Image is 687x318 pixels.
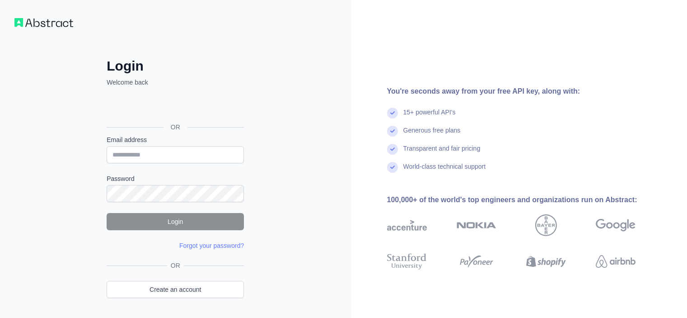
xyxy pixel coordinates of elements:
div: World-class technical support [403,162,486,180]
img: stanford university [387,252,427,271]
img: check mark [387,108,398,119]
iframe: Кнопка "Войти с аккаунтом Google" [102,97,247,117]
h2: Login [107,58,244,74]
img: payoneer [457,252,496,271]
div: You're seconds away from your free API key, along with: [387,86,664,97]
img: nokia [457,214,496,236]
img: check mark [387,162,398,173]
button: Login [107,213,244,230]
img: google [596,214,636,236]
div: Generous free plans [403,126,461,144]
img: check mark [387,144,398,155]
img: bayer [535,214,557,236]
img: accenture [387,214,427,236]
label: Email address [107,135,244,144]
span: OR [164,123,187,132]
p: Welcome back [107,78,244,87]
a: Create an account [107,281,244,298]
label: Password [107,174,244,183]
img: check mark [387,126,398,137]
div: 100,000+ of the world's top engineers and organizations run on Abstract: [387,195,664,205]
div: Transparent and fair pricing [403,144,481,162]
a: Forgot your password? [179,242,244,249]
img: airbnb [596,252,636,271]
div: 15+ powerful API's [403,108,456,126]
img: shopify [526,252,566,271]
span: OR [167,261,184,270]
img: Workflow [14,18,73,27]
